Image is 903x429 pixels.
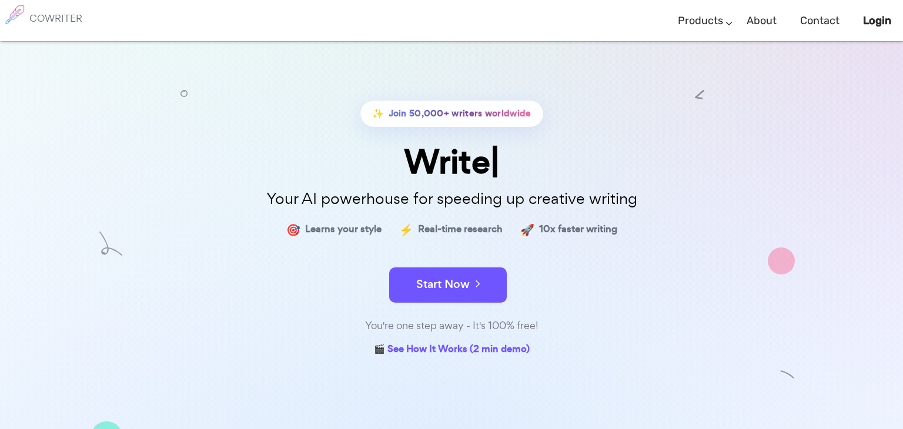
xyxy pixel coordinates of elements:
[372,105,384,122] span: ✨
[520,221,534,238] span: 🚀
[305,221,382,238] span: Learns your style
[747,4,777,38] a: About
[678,4,723,38] a: Products
[29,13,82,24] h6: COWRITER
[418,221,503,238] span: Real-time research
[389,105,531,122] span: Join 50,000+ writers worldwide
[863,14,891,27] b: Login
[158,186,745,212] p: Your AI powerhouse for speeding up creative writing
[863,4,891,38] a: Login
[780,367,795,382] img: shape
[158,317,745,334] div: You're one step away - It's 100% free!
[768,247,795,274] img: shape
[99,232,122,256] img: shape
[374,341,530,359] a: 🎬 See How It Works (2 min demo)
[158,145,745,179] div: Write
[389,267,507,303] button: Start Now
[539,221,617,238] span: 10x faster writing
[800,4,840,38] a: Contact
[399,221,413,238] span: ⚡
[286,221,300,238] span: 🎯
